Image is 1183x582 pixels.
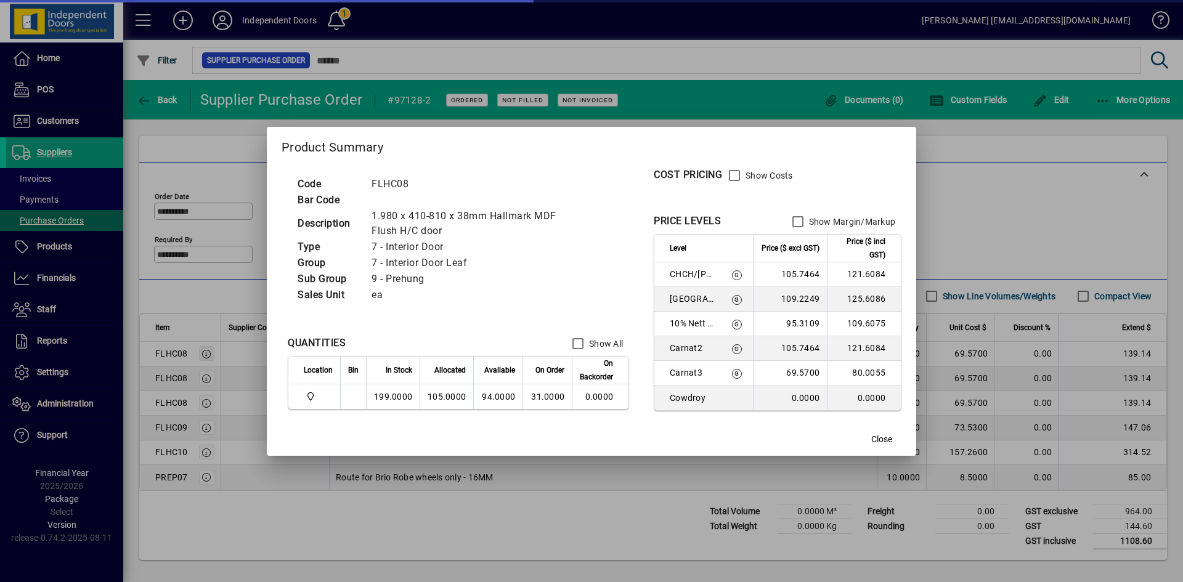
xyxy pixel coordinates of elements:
[304,363,333,377] span: Location
[827,386,901,410] td: 0.0000
[366,384,420,409] td: 199.0000
[365,176,590,192] td: FLHC08
[753,386,827,410] td: 0.0000
[827,287,901,312] td: 125.6086
[753,361,827,386] td: 69.5700
[365,271,590,287] td: 9 - Prehung
[288,336,346,350] div: QUANTITIES
[654,168,722,182] div: COST PRICING
[291,208,365,239] td: Description
[291,255,365,271] td: Group
[670,317,715,329] span: 10% Nett list
[572,384,628,409] td: 0.0000
[473,384,522,409] td: 94.0000
[291,287,365,303] td: Sales Unit
[862,429,901,451] button: Close
[420,384,473,409] td: 105.0000
[827,262,901,287] td: 121.6084
[365,239,590,255] td: 7 - Interior Door
[580,357,613,384] span: On Backorder
[670,392,715,404] span: Cowdroy
[827,336,901,361] td: 121.6084
[753,312,827,336] td: 95.3109
[753,262,827,287] td: 105.7464
[670,241,686,255] span: Level
[753,336,827,361] td: 105.7464
[434,363,466,377] span: Allocated
[670,342,715,354] span: Carnat2
[762,241,819,255] span: Price ($ excl GST)
[535,363,564,377] span: On Order
[827,361,901,386] td: 80.0055
[670,366,715,379] span: Carnat3
[807,216,896,228] label: Show Margin/Markup
[753,287,827,312] td: 109.2249
[531,392,564,402] span: 31.0000
[291,192,365,208] td: Bar Code
[365,255,590,271] td: 7 - Interior Door Leaf
[365,287,590,303] td: ea
[291,239,365,255] td: Type
[291,271,365,287] td: Sub Group
[348,363,359,377] span: Bin
[835,235,885,262] span: Price ($ incl GST)
[871,433,892,446] span: Close
[654,214,721,228] div: PRICE LEVELS
[267,127,916,163] h2: Product Summary
[743,169,793,182] label: Show Costs
[484,363,515,377] span: Available
[670,268,715,280] span: CHCH/[PERSON_NAME]
[365,208,590,239] td: 1.980 x 410-810 x 38mm Hallmark MDF Flush H/C door
[587,337,623,350] label: Show All
[670,293,715,305] span: [GEOGRAPHIC_DATA]
[827,312,901,336] td: 109.6075
[386,363,412,377] span: In Stock
[291,176,365,192] td: Code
